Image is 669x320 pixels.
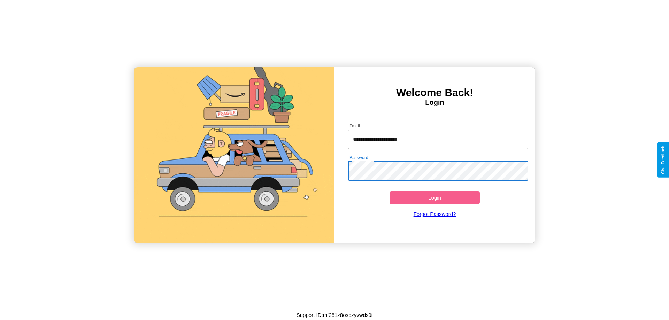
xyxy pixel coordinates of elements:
[334,99,535,107] h4: Login
[349,123,360,129] label: Email
[661,146,666,174] div: Give Feedback
[297,310,372,320] p: Support ID: mf281z8osbzyvwds9i
[334,87,535,99] h3: Welcome Back!
[390,191,480,204] button: Login
[345,204,525,224] a: Forgot Password?
[134,67,334,243] img: gif
[349,155,368,161] label: Password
